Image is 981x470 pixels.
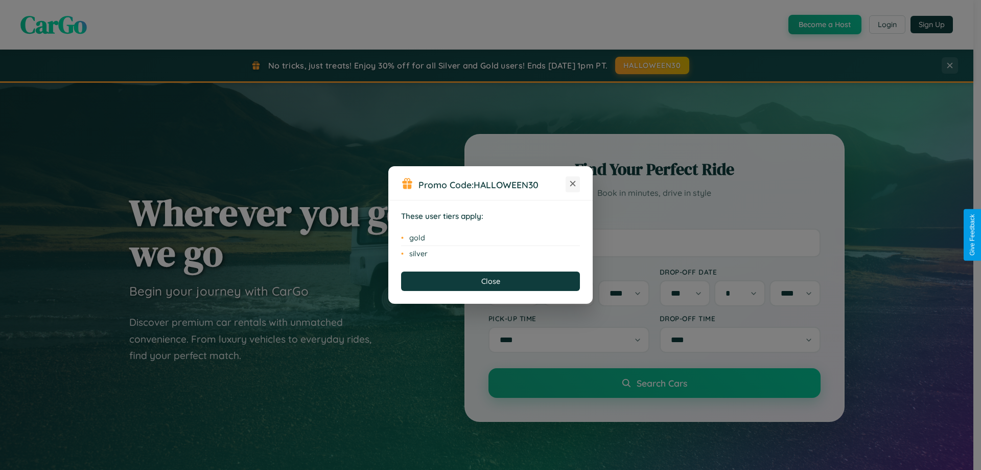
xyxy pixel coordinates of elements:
div: Give Feedback [969,214,976,256]
button: Close [401,272,580,291]
h3: Promo Code: [418,179,566,190]
b: HALLOWEEN30 [474,179,539,190]
li: gold [401,230,580,246]
li: silver [401,246,580,261]
strong: These user tiers apply: [401,211,483,221]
